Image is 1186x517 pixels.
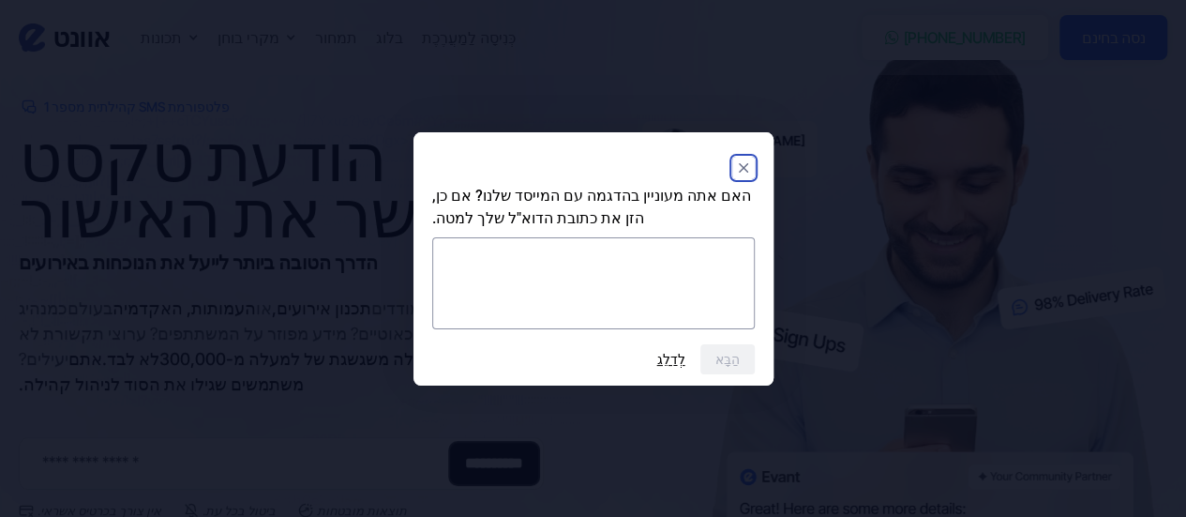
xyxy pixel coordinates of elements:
font: הַבָּא [715,352,740,367]
dialog: האם אתה מעוניין בהדגמה עם המייסד שלנו? אם כן, הזן את כתובת הדוא"ל שלך למטה. [413,132,773,386]
button: לִסְגוֹר [732,157,755,179]
textarea: האם אתה מעוניין בהדגמה עם המייסד שלנו? אם כן, הזן את כתובת הדוא"ל שלך למטה. [432,237,755,329]
button: השאלה הבאה [700,344,755,374]
button: לְדַלֵג [657,352,685,367]
font: האם אתה מעוניין בהדגמה עם המייסד שלנו? אם כן, הזן את כתובת הדוא"ל שלך למטה. [432,187,751,227]
h2: האם אתה מעוניין בהדגמה עם המייסד שלנו? אם כן, הזן את כתובת הדוא"ל שלך למטה. [432,185,755,230]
